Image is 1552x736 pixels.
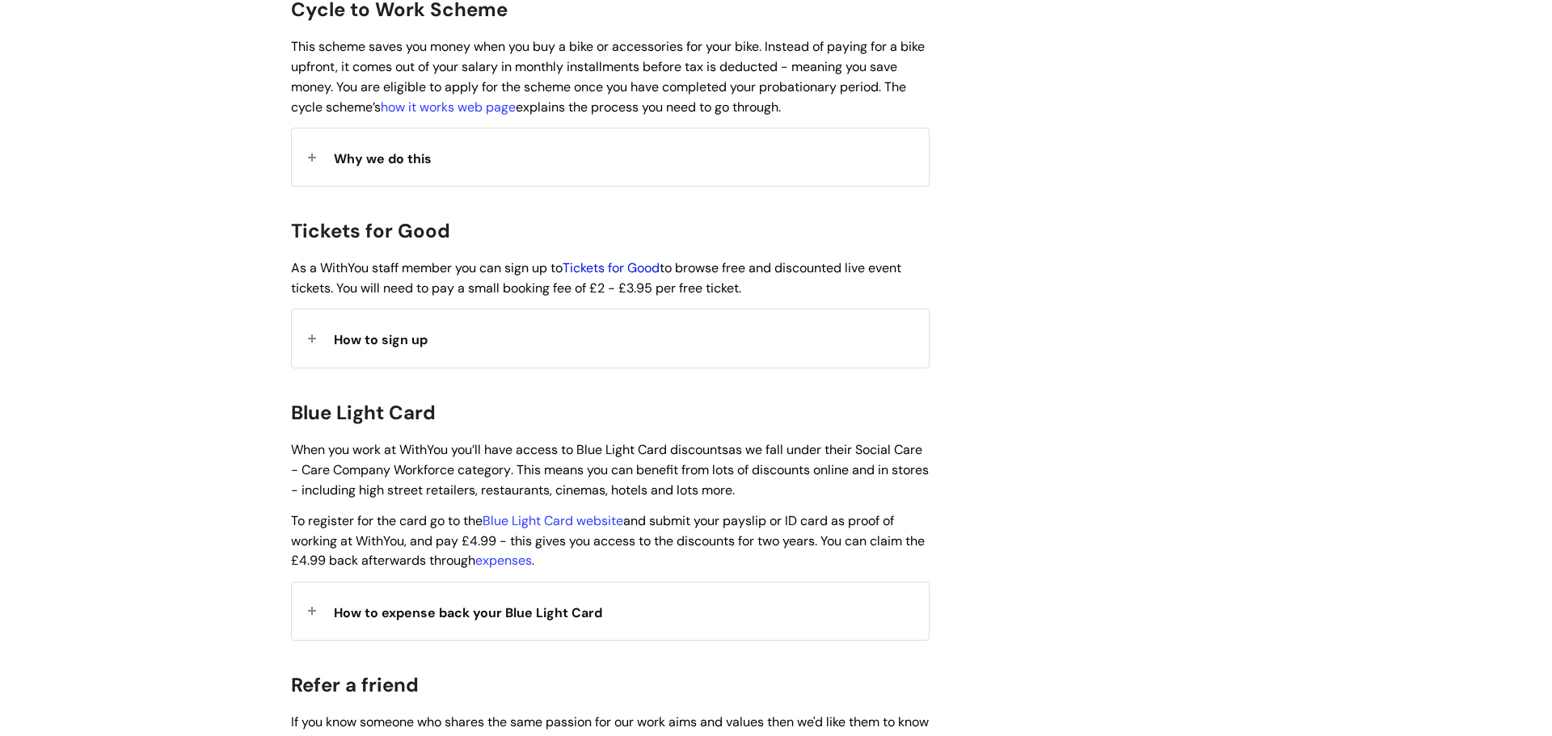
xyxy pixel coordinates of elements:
span: Refer a friend [291,672,419,697]
span: To register for the card go to the and submit your payslip or ID card as proof of working at With... [291,512,925,570]
a: expenses [475,552,532,569]
span: When you work at WithYou you’ll have access to Blue Light Card discounts . This means you can ben... [291,441,929,498]
a: how it works web page [381,99,516,116]
a: Blue Light Card website [483,512,623,529]
span: This scheme saves you money when you buy a bike or accessories for your bike. Instead of paying f... [291,38,925,115]
span: as we fall under their Social Care - Care Company Workforce category [291,441,922,478]
span: Blue Light Card [291,400,436,425]
a: Tickets for Good [563,259,660,276]
span: Why we do this [334,150,432,167]
span: As a WithYou staff member you can sign up to to browse free and discounted live event tickets. Yo... [291,259,901,297]
span: Tickets for Good [291,218,450,243]
span: How to expense back your Blue Light Card [334,604,602,621]
span: How to sign up [334,331,428,348]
